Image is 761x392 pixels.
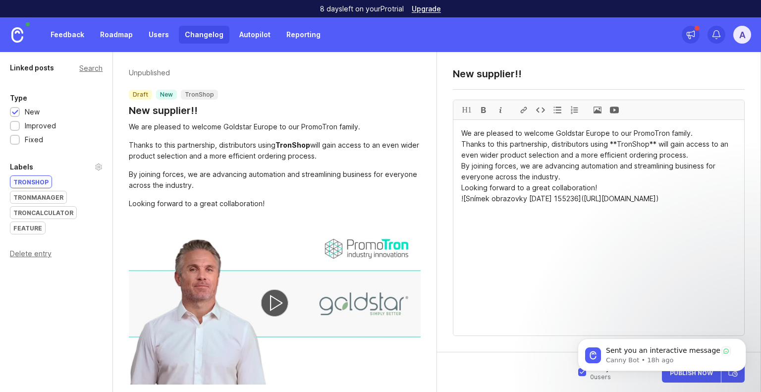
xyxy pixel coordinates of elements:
[160,91,173,99] p: new
[10,207,76,219] div: TronCalculator
[10,222,45,234] div: Feature
[733,26,751,44] button: A
[79,65,103,71] div: Search
[129,169,421,191] div: By joining forces, we are advancing automation and streamlining business for everyone across the ...
[25,120,56,131] div: Improved
[129,104,218,117] a: New supplier!!
[185,91,214,99] p: TronShop
[129,121,421,132] div: We are pleased to welcome Goldstar Europe to our PromoTron family.
[133,91,148,99] p: draft
[143,26,175,44] a: Users
[129,217,421,385] img: Snímek obrazovky 2025-09-18 155236
[129,140,421,162] div: Thanks to this partnership, distributors using will gain access to an even wider product selectio...
[10,176,52,188] div: TronShop
[11,27,23,43] img: Canny Home
[453,120,744,336] textarea: We are pleased to welcome Goldstar Europe to our PromoTron family. Thanks to this partnership, di...
[129,198,421,209] div: Looking forward to a great collaboration!
[25,134,43,145] div: Fixed
[179,26,229,44] a: Changelog
[320,4,404,14] p: 8 days left on your Pro trial
[94,26,139,44] a: Roadmap
[458,100,475,119] div: H1
[10,161,33,173] div: Labels
[10,191,66,203] div: TronManager
[129,68,218,78] p: Unpublished
[563,318,761,387] iframe: Intercom notifications message
[10,92,27,104] div: Type
[233,26,276,44] a: Autopilot
[25,107,40,117] div: New
[275,141,310,149] div: TronShop
[453,68,745,80] textarea: New supplier!!
[10,250,103,257] div: Delete entry
[412,5,441,12] a: Upgrade
[45,26,90,44] a: Feedback
[10,62,54,74] div: Linked posts
[280,26,326,44] a: Reporting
